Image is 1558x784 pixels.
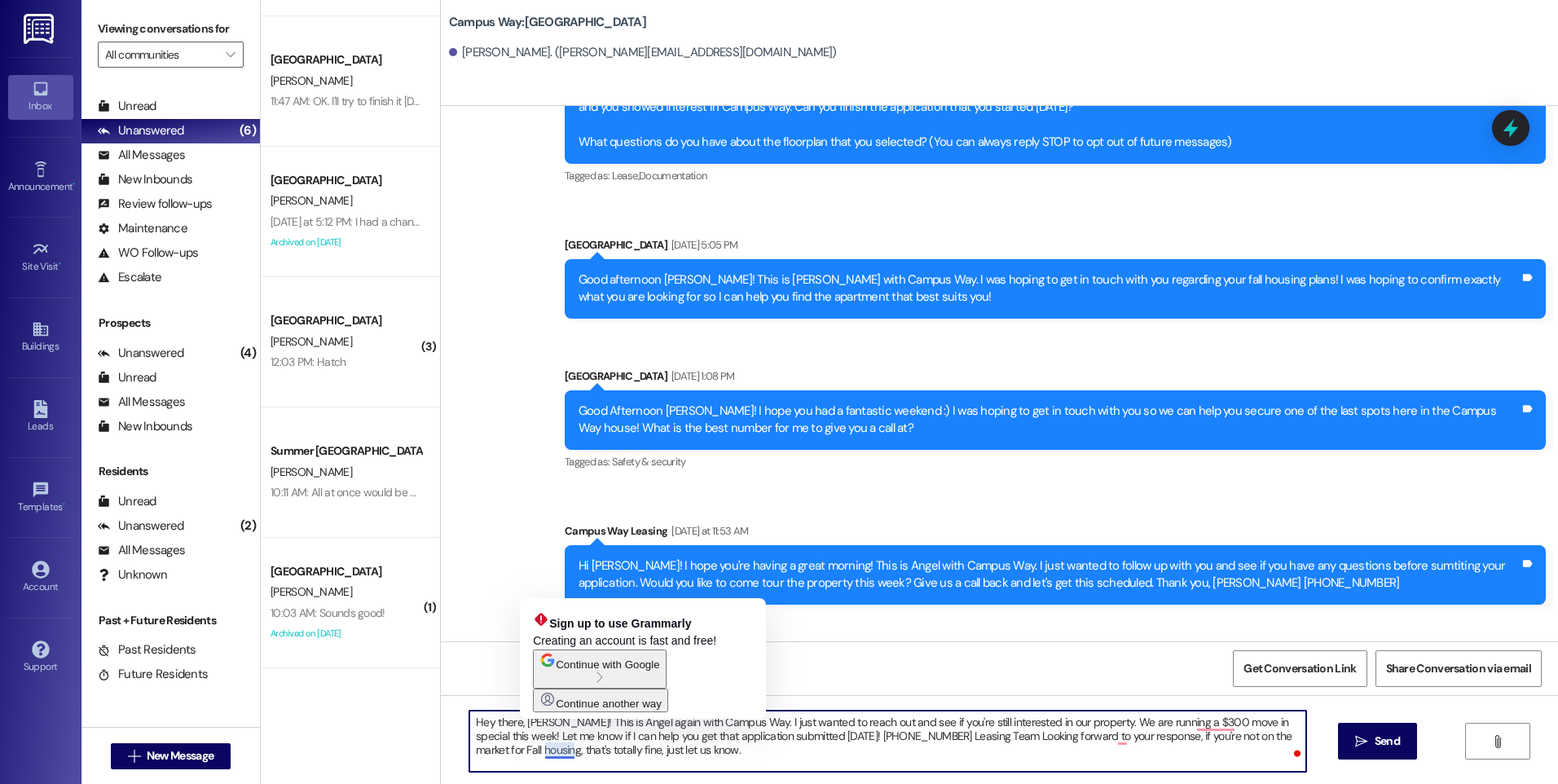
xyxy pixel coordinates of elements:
[236,513,260,539] div: (2)
[565,522,1546,545] div: Campus Way Leasing
[98,220,187,237] div: Maintenance
[1491,735,1503,748] i: 
[24,14,57,44] img: ResiDesk Logo
[98,641,196,658] div: Past Residents
[667,522,748,540] div: [DATE] at 11:53 AM
[612,169,639,183] span: Lease ,
[639,169,707,183] span: Documentation
[565,368,1546,390] div: [GEOGRAPHIC_DATA]
[98,122,184,139] div: Unanswered
[8,476,73,520] a: Templates •
[271,606,385,620] div: 10:03 AM: Sounds good!
[565,164,1546,187] div: Tagged as:
[8,315,73,359] a: Buildings
[8,395,73,439] a: Leads
[271,355,346,369] div: 12:03 PM: Hatch
[1338,723,1417,760] button: Send
[98,542,185,559] div: All Messages
[98,369,156,386] div: Unread
[269,623,423,644] div: Archived on [DATE]
[73,178,75,190] span: •
[98,394,185,411] div: All Messages
[8,636,73,680] a: Support
[98,493,156,510] div: Unread
[271,193,352,208] span: [PERSON_NAME]
[1375,733,1400,750] span: Send
[565,605,1546,628] div: Tagged as:
[667,368,735,385] div: [DATE] 1:08 PM
[1386,660,1531,677] span: Share Conversation via email
[63,499,65,510] span: •
[269,232,423,253] div: Archived on [DATE]
[8,75,73,119] a: Inbox
[271,94,677,108] div: 11:47 AM: OK. I'll try to finish it [DATE]. If im not approved tho, can I get the deposit back?
[111,743,231,769] button: New Message
[271,73,352,88] span: [PERSON_NAME]
[271,465,352,479] span: [PERSON_NAME]
[98,171,192,188] div: New Inbounds
[271,563,421,580] div: [GEOGRAPHIC_DATA]
[81,463,260,480] div: Residents
[235,118,260,143] div: (6)
[271,172,421,189] div: [GEOGRAPHIC_DATA]
[59,258,61,270] span: •
[105,42,218,68] input: All communities
[579,271,1520,306] div: Good afternoon [PERSON_NAME]! This is [PERSON_NAME] with Campus Way. I was hoping to get in touch...
[271,334,352,349] span: [PERSON_NAME]
[565,236,1546,259] div: [GEOGRAPHIC_DATA]
[271,214,700,229] div: [DATE] at 5:12 PM: I had a change of plans and will NOT be opting out of parking. Thank you!
[98,244,198,262] div: WO Follow-ups
[1375,650,1542,687] button: Share Conversation via email
[271,485,438,500] div: 10:11 AM: All at once would be great!
[667,236,738,253] div: [DATE] 5:05 PM
[271,584,352,599] span: [PERSON_NAME]
[579,81,1520,152] div: Hey [PERSON_NAME]! This is [PERSON_NAME] from Campus Way apartments! I tried to give you a call, ...
[8,556,73,600] a: Account
[98,269,161,286] div: Escalate
[271,312,421,329] div: [GEOGRAPHIC_DATA]
[8,236,73,280] a: Site Visit •
[81,612,260,629] div: Past + Future Residents
[98,518,184,535] div: Unanswered
[226,48,235,61] i: 
[128,750,140,763] i: 
[236,341,260,366] div: (4)
[271,443,421,460] div: Summer [GEOGRAPHIC_DATA]
[98,16,244,42] label: Viewing conversations for
[98,196,212,213] div: Review follow-ups
[1243,660,1356,677] span: Get Conversation Link
[98,566,167,584] div: Unknown
[612,455,686,469] span: Safety & security
[565,450,1546,473] div: Tagged as:
[98,345,184,362] div: Unanswered
[81,315,260,332] div: Prospects
[98,418,192,435] div: New Inbounds
[147,747,213,764] span: New Message
[579,557,1520,592] div: Hi [PERSON_NAME]! I hope you're having a great morning! This is Angel with Campus Way. I just wan...
[579,403,1520,438] div: Good Afternoon [PERSON_NAME]! I hope you had a fantastic weekend :) I was hoping to get in touch ...
[449,44,837,61] div: [PERSON_NAME]. ([PERSON_NAME][EMAIL_ADDRESS][DOMAIN_NAME])
[98,147,185,164] div: All Messages
[98,666,208,683] div: Future Residents
[469,711,1305,772] textarea: To enrich screen reader interactions, please activate Accessibility in Grammarly extension settings
[271,51,421,68] div: [GEOGRAPHIC_DATA]
[98,98,156,115] div: Unread
[1355,735,1367,748] i: 
[449,14,646,31] b: Campus Way: [GEOGRAPHIC_DATA]
[1233,650,1367,687] button: Get Conversation Link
